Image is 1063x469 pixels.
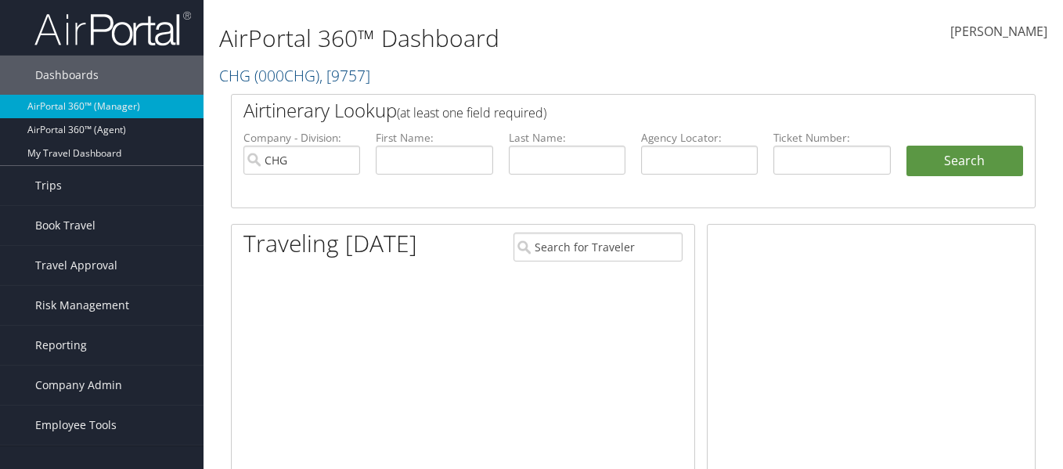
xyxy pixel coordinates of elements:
[243,130,360,146] label: Company - Division:
[243,227,417,260] h1: Traveling [DATE]
[773,130,890,146] label: Ticket Number:
[376,130,492,146] label: First Name:
[35,406,117,445] span: Employee Tools
[509,130,625,146] label: Last Name:
[243,97,957,124] h2: Airtinerary Lookup
[641,130,758,146] label: Agency Locator:
[513,233,683,262] input: Search for Traveler
[219,65,370,86] a: CHG
[34,10,191,47] img: airportal-logo.png
[906,146,1023,177] button: Search
[35,326,87,365] span: Reporting
[319,65,370,86] span: , [ 9757 ]
[950,23,1047,40] span: [PERSON_NAME]
[950,8,1047,56] a: [PERSON_NAME]
[35,366,122,405] span: Company Admin
[219,22,771,55] h1: AirPortal 360™ Dashboard
[397,104,546,121] span: (at least one field required)
[35,246,117,285] span: Travel Approval
[35,286,129,325] span: Risk Management
[35,206,95,245] span: Book Travel
[35,56,99,95] span: Dashboards
[254,65,319,86] span: ( 000CHG )
[35,166,62,205] span: Trips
